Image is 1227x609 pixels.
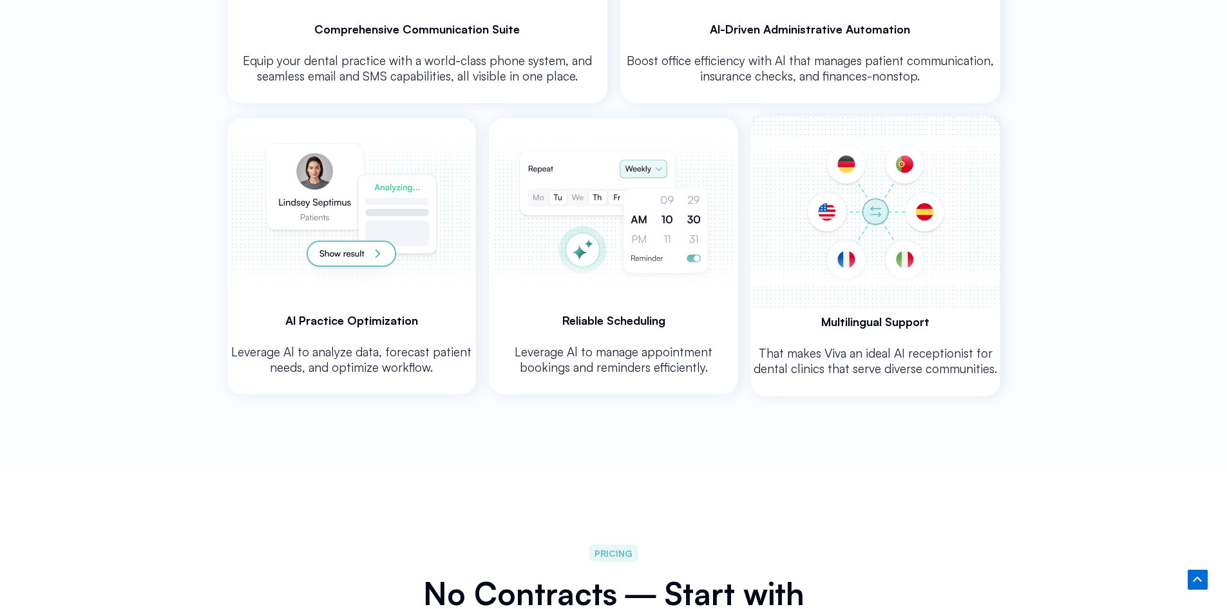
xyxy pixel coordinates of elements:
p: Leverage Al to analyze data, forecast patient needs, and optimize workflow. [227,344,477,375]
h3: Multilingual Support [751,314,1000,329]
p: Boost office efficiency with Al that manages patient communication, insurance checks, and finance... [620,53,1000,84]
span: PRICING [594,546,633,561]
h3: Al-Driven Administrative Automation [620,21,1000,37]
h3: Comprehensive Communication Suite [227,21,607,37]
h3: Reliable Scheduling [489,313,738,328]
p: Leverage Al to manage appointment bookings and reminders efficiently. [489,344,738,375]
img: Automate your dental front desk with AI scheduling assistant [491,118,736,306]
h3: Al Practice Optimization [227,313,477,328]
p: That makes Viva an ideal AI receptionist for dental clinics that serve diverse communities. [751,345,1000,376]
p: Equip your dental practice with a world-class phone system, and seamless email and SMS capabiliti... [227,53,607,84]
